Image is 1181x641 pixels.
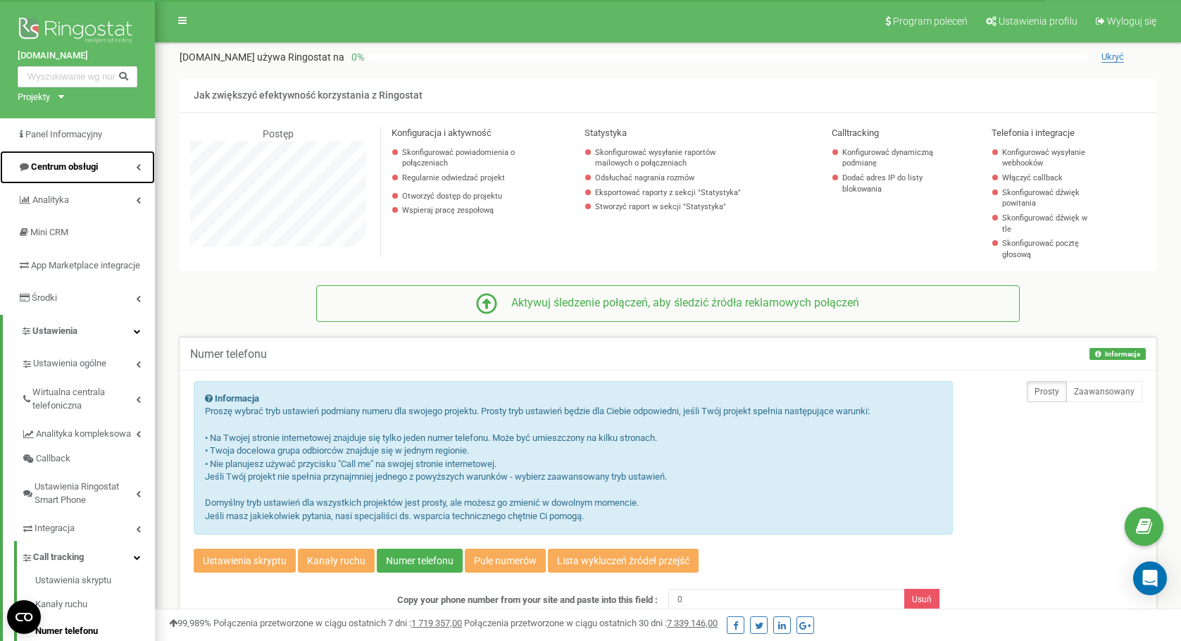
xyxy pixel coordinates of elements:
[3,315,155,348] a: Ustawienia
[1002,173,1098,184] a: Włączyć callback
[32,386,136,412] span: Wirtualna centrala telefoniczna
[36,428,131,441] span: Analityka kompleksowa
[1101,51,1124,63] span: Ukryć
[992,127,1075,138] span: Telefonia i integracje
[1107,15,1156,27] span: Wyloguj się
[402,173,522,184] p: Regularnie odwiedzać projekt
[180,50,344,64] p: [DOMAIN_NAME]
[1133,561,1167,595] div: Open Intercom Messenger
[18,14,137,49] img: Ringostat logo
[190,348,267,361] h5: Numer telefonu
[1002,238,1098,260] a: Skonfigurować pocztę głosową
[402,205,522,216] p: Wspieraj pracę zespołową
[263,128,294,139] span: Postęp
[194,589,668,607] label: Copy your phone number from your site and paste into this field :
[21,347,155,376] a: Ustawienia ogólne
[1066,381,1142,402] button: Zaawansowany
[668,589,906,610] input: +38066-999-99-99
[842,147,939,169] a: Konfigurować dynamiczną podmianę
[1002,213,1098,235] a: Skonfigurować dźwięk w tle
[213,618,462,628] span: Połączenia przetworzone w ciągu ostatnich 7 dni :
[21,418,155,447] a: Analityka kompleksowa
[36,452,70,466] span: Callback
[18,91,50,104] div: Projekty
[842,173,939,194] a: Dodać adres IP do listy blokowania
[32,194,69,205] span: Analityka
[35,522,75,535] span: Integracja
[465,549,546,573] a: Pule numerów
[999,15,1077,27] span: Ustawienia profilu
[35,480,136,506] span: Ustawienia Ringostat Smart Phone
[402,147,522,169] a: Skonfigurować powiadomienia o połączeniach
[595,173,752,184] a: Odsłuchać nagrania rozmów
[298,549,375,573] a: Kanały ruchu
[595,201,752,213] a: Stworzyć raport w sekcji "Statystyka"
[377,549,463,573] a: Numer telefonu
[595,147,752,169] a: Skonfigurować wysyłanie raportów mailowych o połączeniach
[18,66,137,87] input: Wyszukiwanie wg numeru
[32,325,77,336] span: Ustawienia
[832,127,879,138] span: Calltracking
[31,260,140,270] span: App Marketplace integracje
[548,549,699,573] a: Lista wykluczeń źródeł przejść
[21,447,155,471] a: Callback
[1089,348,1146,360] button: Informacja
[25,129,102,139] span: Panel Informacyjny
[31,161,98,172] span: Centrum obsługi
[585,127,627,138] span: Statystyka
[1027,381,1067,402] button: Prosty
[18,49,137,63] a: [DOMAIN_NAME]
[33,551,84,564] span: Call tracking
[21,541,155,570] a: Call tracking
[595,187,752,199] a: Eksportować raporty z sekcji "Statystyka"
[21,471,155,512] a: Ustawienia Ringostat Smart Phone
[1002,187,1098,209] a: Skonfigurować dźwięk powitania
[30,227,68,237] span: Mini CRM
[205,405,942,523] p: Proszę wybrać tryb ustawień podmiany numeru dla swojego projektu. Prosty tryb ustawień będzie dla...
[194,89,423,101] span: Jak zwiększyć efektywność korzystania z Ringostat
[215,393,259,404] strong: Informacja
[392,127,492,138] span: Konfiguracja i aktywność
[21,512,155,541] a: Integracja
[257,51,344,63] span: używa Ringostat na
[904,589,939,610] button: Usuń
[7,600,41,634] button: Open CMP widget
[667,618,718,628] u: 7 339 146,00
[35,591,155,618] a: Kanały ruchu
[32,292,57,303] span: Środki
[35,574,155,591] a: Ustawienia skryptu
[194,549,296,573] a: Ustawienia skryptu
[33,357,106,371] span: Ustawienia ogólne
[344,50,368,64] p: 0 %
[21,376,155,418] a: Wirtualna centrala telefoniczna
[411,618,462,628] u: 1 719 357,00
[464,618,718,628] span: Połączenia przetworzone w ciągu ostatnich 30 dni :
[169,618,211,628] span: 99,989%
[1002,147,1098,169] a: Konfigurować wysyłanie webhooków
[497,295,859,311] div: Aktywuj śledzenie połączeń, aby śledzić źródła reklamowych połączeń
[402,191,522,202] a: Otworzyć dostęp do projektu
[893,15,968,27] span: Program poleceń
